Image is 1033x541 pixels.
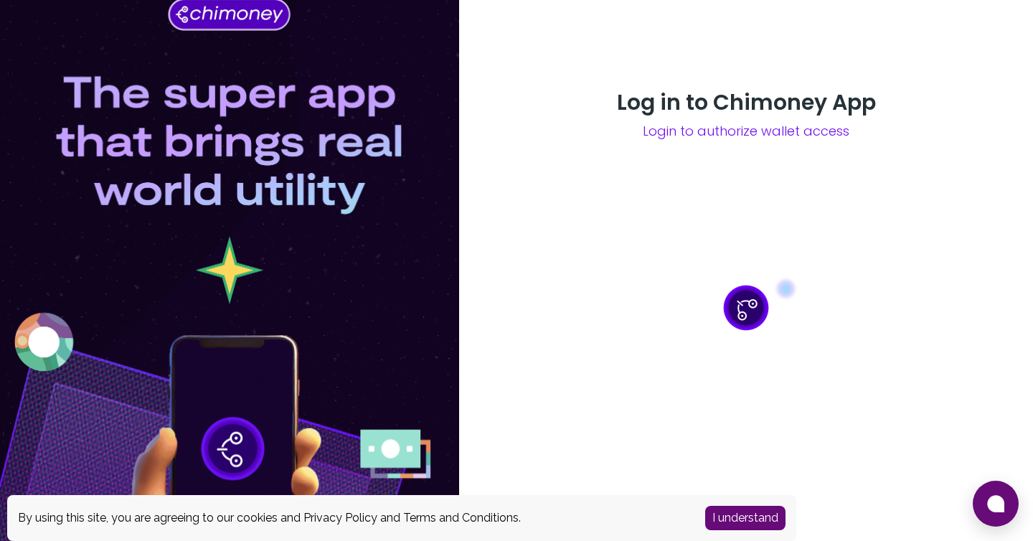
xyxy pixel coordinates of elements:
span: Login to authorize wallet access [591,121,901,141]
button: Open chat window [973,481,1019,527]
div: By using this site, you are agreeing to our cookies and and . [18,509,684,527]
a: Terms and Conditions [403,511,519,524]
img: chimoney-app-loader.gif [674,236,818,380]
button: Accept cookies [705,506,786,530]
a: Privacy Policy [303,511,377,524]
h3: Log in to Chimoney App [591,90,901,116]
